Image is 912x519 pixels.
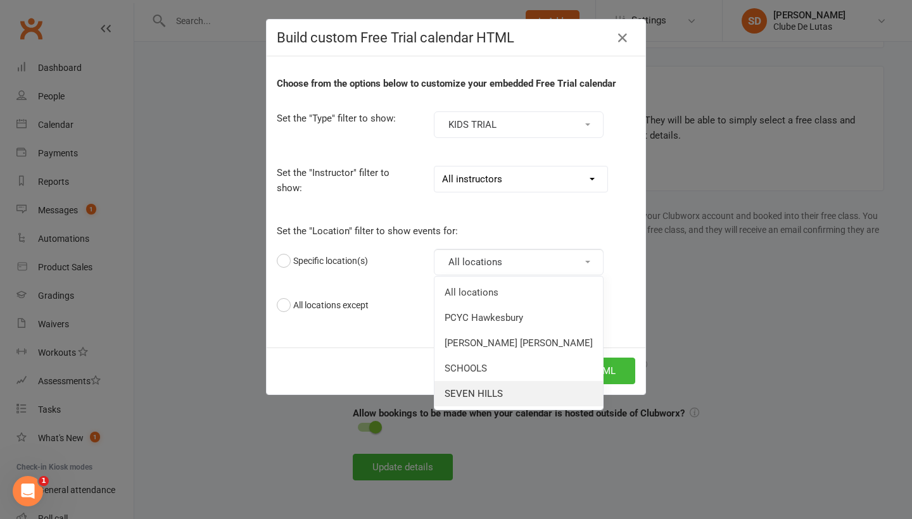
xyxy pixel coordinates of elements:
button: All locations except [277,293,369,317]
button: Specific location(s) [277,249,368,273]
a: PCYC Hawkesbury [434,305,603,330]
p: Set the "Location" filter to show events for: [277,223,635,239]
a: [PERSON_NAME] [PERSON_NAME] [434,330,603,356]
button: All locations [434,249,604,275]
a: Close [612,28,633,48]
span: 1 [39,476,49,486]
iframe: Intercom live chat [13,476,43,506]
a: SEVEN HILLS [434,381,603,406]
p: Choose from the options below to customize your embedded Free Trial calendar [277,76,635,91]
p: Set the "Type" filter to show: [277,111,415,126]
h4: Build custom Free Trial calendar HTML [277,30,635,46]
a: SCHOOLS [434,356,603,381]
button: KIDS TRIAL [434,111,604,138]
p: Set the "Instructor" filter to show: [277,165,415,196]
a: All locations [434,280,603,305]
